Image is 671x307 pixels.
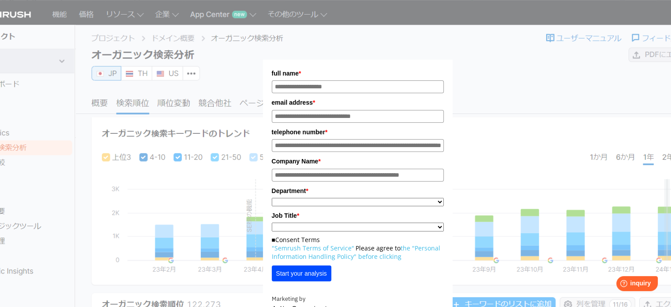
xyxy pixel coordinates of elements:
font: Marketing by [272,295,305,303]
font: ■Consent Terms [272,235,320,244]
font: full name [272,70,299,77]
font: email address [272,99,313,106]
font: Start your analysis [276,270,327,277]
font: Please agree to [356,244,401,252]
iframe: Help widget launcher [592,273,661,297]
font: Job Title [272,212,297,219]
font: Department [272,187,306,194]
font: telephone number [272,129,325,136]
a: "Semrush Terms of Service" [272,244,354,252]
a: the "Personal Information Handling Policy" before clicking [272,244,440,261]
button: Start your analysis [272,265,331,281]
font: Company Name [272,158,319,165]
